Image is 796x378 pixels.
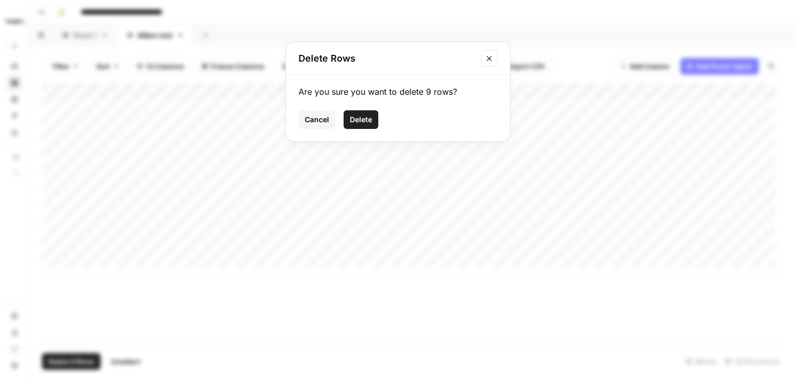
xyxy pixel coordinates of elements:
button: Delete [344,110,378,129]
button: Cancel [298,110,335,129]
div: Are you sure you want to delete 9 rows? [298,85,497,98]
span: Cancel [305,114,329,125]
button: Close modal [481,50,497,67]
span: Delete [350,114,372,125]
h2: Delete Rows [298,51,475,66]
